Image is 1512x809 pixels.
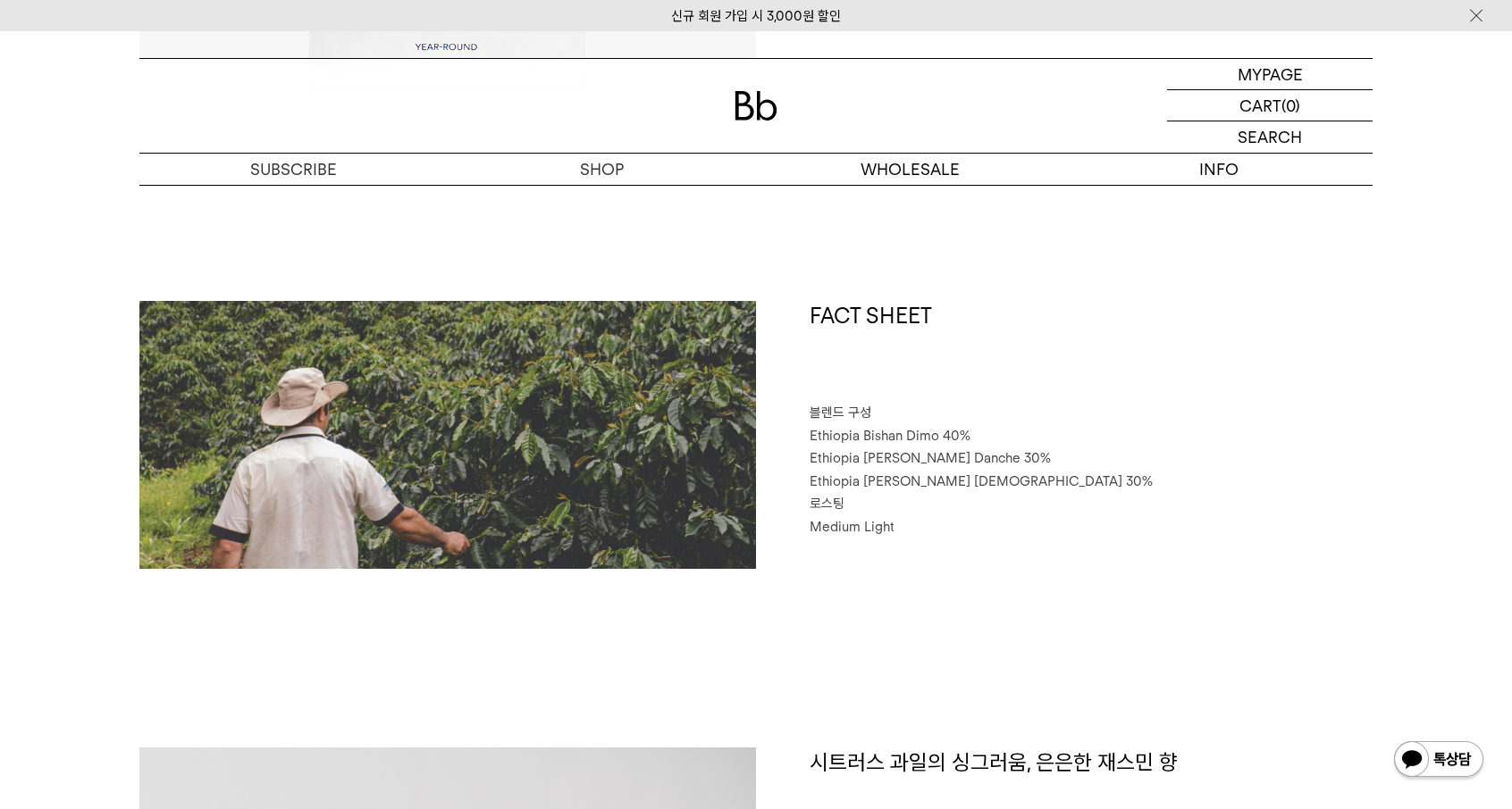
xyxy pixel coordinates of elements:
span: 블렌드 구성 [810,404,871,421]
a: SUBSCRIBE [139,154,448,185]
p: INFO [1064,154,1373,185]
a: CART (0) [1167,90,1373,121]
span: Ethiopia [PERSON_NAME] Danche 30% [810,450,1051,466]
img: 카카오톡 채널 1:1 채팅 버튼 [1392,739,1485,782]
p: WHOLESALE [756,154,1064,185]
a: MYPAGE [1167,59,1373,90]
h1: FACT SHEET [810,301,1373,403]
img: 벨벳화이트 [139,301,756,569]
a: SHOP [448,154,756,185]
p: (0) [1281,90,1300,121]
img: 로고 [735,91,777,121]
p: SEARCH [1238,121,1302,153]
p: CART [1239,90,1281,121]
a: 신규 회원 가입 시 3,000원 할인 [671,8,841,24]
span: 로스팅 [810,496,844,512]
span: Medium Light [810,519,895,535]
span: Ethiopia Bishan Dimo 40% [810,428,970,444]
span: Ethiopia [PERSON_NAME] [DEMOGRAPHIC_DATA] 30% [810,473,1153,489]
p: MYPAGE [1238,59,1303,89]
